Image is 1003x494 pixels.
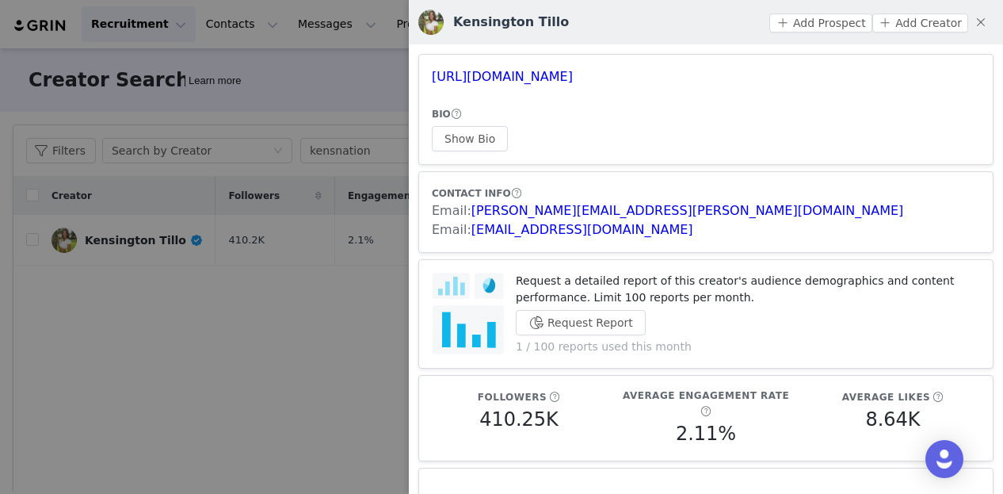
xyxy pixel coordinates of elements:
[432,203,471,218] span: Email:
[479,405,559,434] h5: 410.25K
[432,69,573,84] a: [URL][DOMAIN_NAME]
[769,13,871,33] button: Add Prospect
[453,13,569,32] h3: Kensington Tillo
[432,109,451,120] span: BIO
[432,273,504,355] img: audience-report.png
[432,222,471,237] span: Email:
[471,203,904,218] a: [PERSON_NAME][EMAIL_ADDRESS][PERSON_NAME][DOMAIN_NAME]
[865,405,920,434] h5: 8.64K
[516,273,980,306] p: Request a detailed report of this creator's audience demographics and content performance. Limit ...
[925,440,963,478] div: Open Intercom Messenger
[516,339,980,355] p: 1 / 100 reports used this month
[623,389,789,403] h5: Average Engagement Rate
[872,13,968,33] button: Add Creator
[676,419,736,448] h5: 2.11%
[478,390,547,404] h5: Followers
[471,222,693,237] a: [EMAIL_ADDRESS][DOMAIN_NAME]
[432,126,508,151] button: Show Bio
[432,188,511,199] span: CONTACT INFO
[418,10,444,35] img: v2
[516,310,646,335] button: Request Report
[842,390,930,404] h5: Average Likes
